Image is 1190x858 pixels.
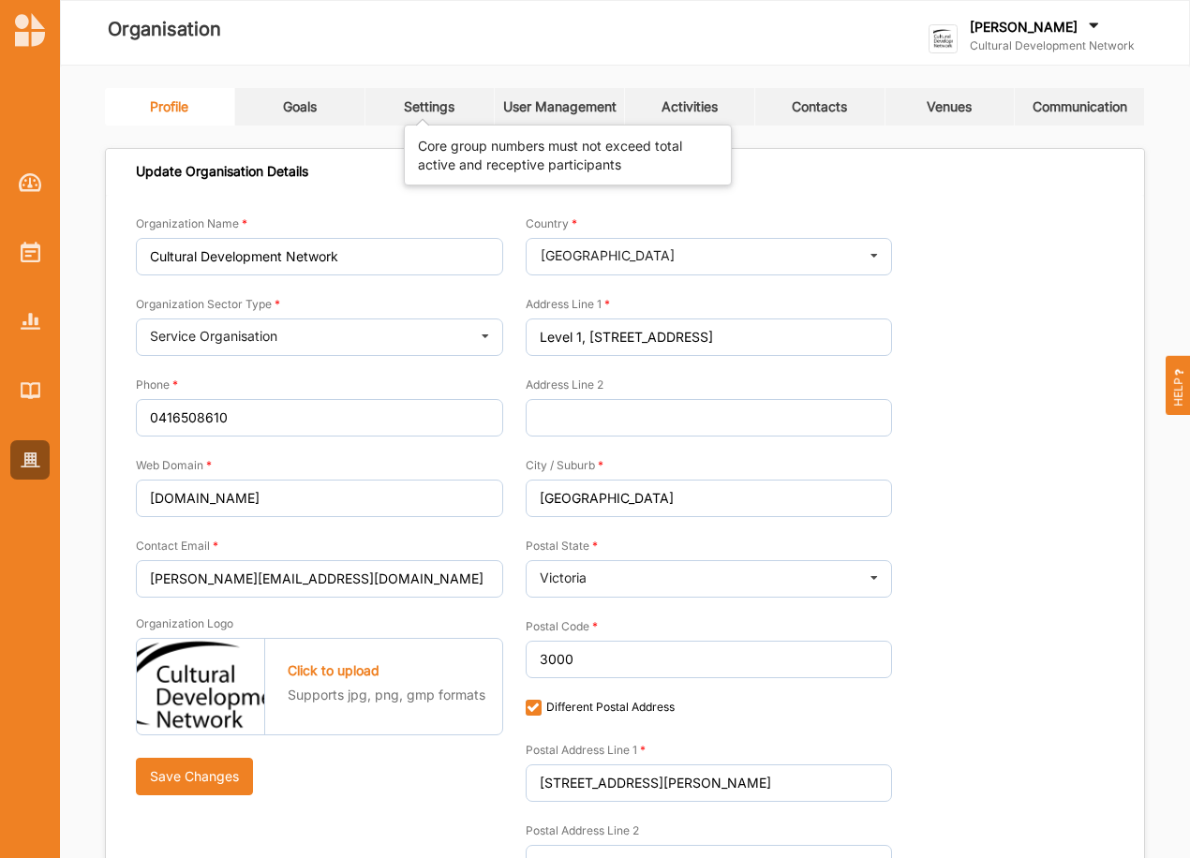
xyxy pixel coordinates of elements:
[970,38,1135,53] label: Cultural Development Network
[792,98,847,115] div: Contacts
[21,382,40,398] img: Library
[929,24,958,53] img: logo
[404,98,454,115] div: Settings
[150,98,188,115] div: Profile
[10,371,50,410] a: Library
[526,458,603,473] label: City / Suburb
[662,98,718,115] div: Activities
[10,440,50,480] a: Organisation
[136,758,253,795] button: Save Changes
[541,249,675,262] div: [GEOGRAPHIC_DATA]
[136,458,212,473] label: Web Domain
[137,639,265,734] img: 1592913906279_116_2010%20CDN-Logo%20new.png
[21,452,40,468] img: Organisation
[526,377,603,392] label: Address Line 2
[21,313,40,329] img: Reports
[283,98,317,115] div: Goals
[19,173,42,192] img: Dashboard
[526,539,598,554] label: Postal State
[136,297,280,312] label: Organization Sector Type
[136,616,233,631] label: Organization Logo
[288,686,485,704] label: Supports jpg, png, gmp formats
[970,19,1078,36] label: [PERSON_NAME]
[927,98,972,115] div: Venues
[418,137,718,174] div: Core group numbers must not exceed total active and receptive participants
[136,377,178,392] label: Phone
[150,330,277,343] div: Service Organisation
[540,571,587,584] div: Victoria
[526,619,598,634] label: Postal Code
[10,302,50,341] a: Reports
[526,700,675,715] label: Different Postal Address
[136,539,218,554] label: Contact Email
[15,13,45,47] img: logo
[503,98,617,115] div: User Management
[136,216,247,231] label: Organization Name
[108,14,221,45] label: Organisation
[526,297,610,312] label: Address Line 1
[21,242,40,262] img: Activities
[10,163,50,202] a: Dashboard
[526,823,639,838] label: Postal Address Line 2
[10,232,50,272] a: Activities
[136,163,308,180] div: Update Organisation Details
[1033,98,1127,115] div: Communication
[526,743,646,758] label: Postal Address Line 1
[526,216,577,231] label: Country
[288,662,379,679] label: Click to upload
